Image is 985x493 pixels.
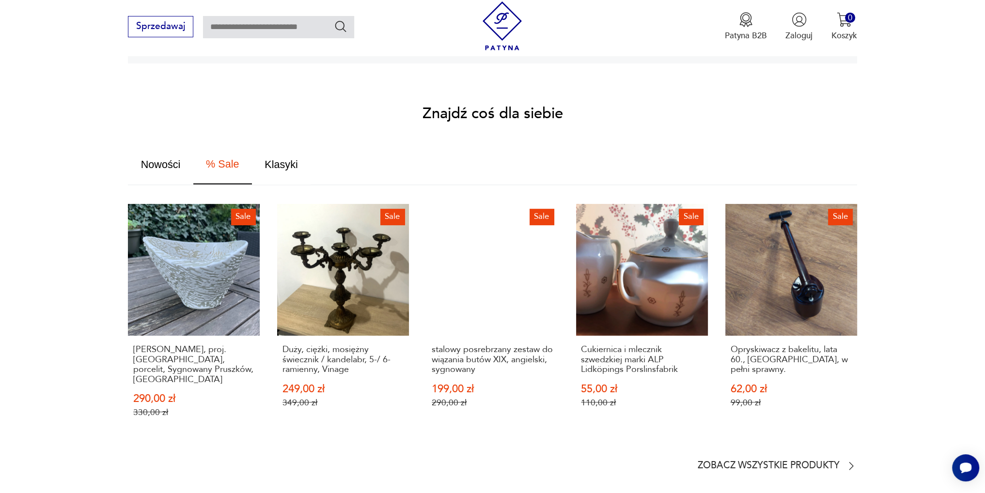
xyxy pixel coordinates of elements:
[785,12,813,41] button: Zaloguj
[725,204,857,440] a: SaleOpryskiwacz z bakelitu, lata 60., Niemcy, w pełni sprawny.Opryskiwacz z bakelitu, lata 60., [...
[837,12,852,27] img: Ikona koszyka
[845,13,855,23] div: 0
[725,12,767,41] a: Ikona medaluPatyna B2B
[831,12,857,41] button: 0Koszyk
[432,398,553,408] p: 290,00 zł
[422,107,563,121] h2: Znajdź coś dla siebie
[282,345,404,374] p: Duży, ciężki, mosiężny świecznik / kandelabr, 5-/ 6-ramienny, Vinage
[730,345,851,374] p: Opryskiwacz z bakelitu, lata 60., [GEOGRAPHIC_DATA], w pełni sprawny.
[698,462,840,470] p: Zobacz wszystkie produkty
[128,23,193,31] a: Sprzedawaj
[206,159,239,169] span: % Sale
[133,345,254,385] p: [PERSON_NAME], proj. [GEOGRAPHIC_DATA], porcelit, Sygnowany Pruszków, [GEOGRAPHIC_DATA]
[432,384,553,394] p: 199,00 zł
[576,204,708,440] a: SaleCukiernica i mlecznik szwedzkiej marki ALP Lidköpings PorslinsfabrikCukiernica i mlecznik szw...
[738,12,753,27] img: Ikona medalu
[792,12,807,27] img: Ikonka użytkownika
[478,1,527,50] img: Patyna - sklep z meblami i dekoracjami vintage
[277,204,409,440] a: SaleDuży, ciężki, mosiężny świecznik / kandelabr, 5-/ 6-ramienny, VinageDuży, ciężki, mosiężny św...
[581,384,703,394] p: 55,00 zł
[581,345,703,374] p: Cukiernica i mlecznik szwedzkiej marki ALP Lidköpings Porslinsfabrik
[426,204,558,440] a: Salestalowy posrebrzany zestaw do wiązania butów XIX, angielski, sygnowanystalowy posrebrzany zes...
[282,384,404,394] p: 249,00 zł
[831,30,857,41] p: Koszyk
[785,30,813,41] p: Zaloguj
[581,398,703,408] p: 110,00 zł
[128,204,260,440] a: Salewazon ikebana, proj. Gołajewska, porcelit, Sygnowany Pruszków, PRL[PERSON_NAME], proj. [GEOGR...
[141,159,181,170] span: Nowości
[133,394,254,404] p: 290,00 zł
[730,398,851,408] p: 99,00 zł
[730,384,851,394] p: 62,00 zł
[334,19,348,33] button: Szukaj
[698,460,857,472] a: Zobacz wszystkie produkty
[128,16,193,37] button: Sprzedawaj
[133,407,254,417] p: 330,00 zł
[432,345,553,374] p: stalowy posrebrzany zestaw do wiązania butów XIX, angielski, sygnowany
[282,398,404,408] p: 349,00 zł
[725,12,767,41] button: Patyna B2B
[725,30,767,41] p: Patyna B2B
[952,454,979,481] iframe: Smartsupp widget button
[265,159,297,170] span: Klasyki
